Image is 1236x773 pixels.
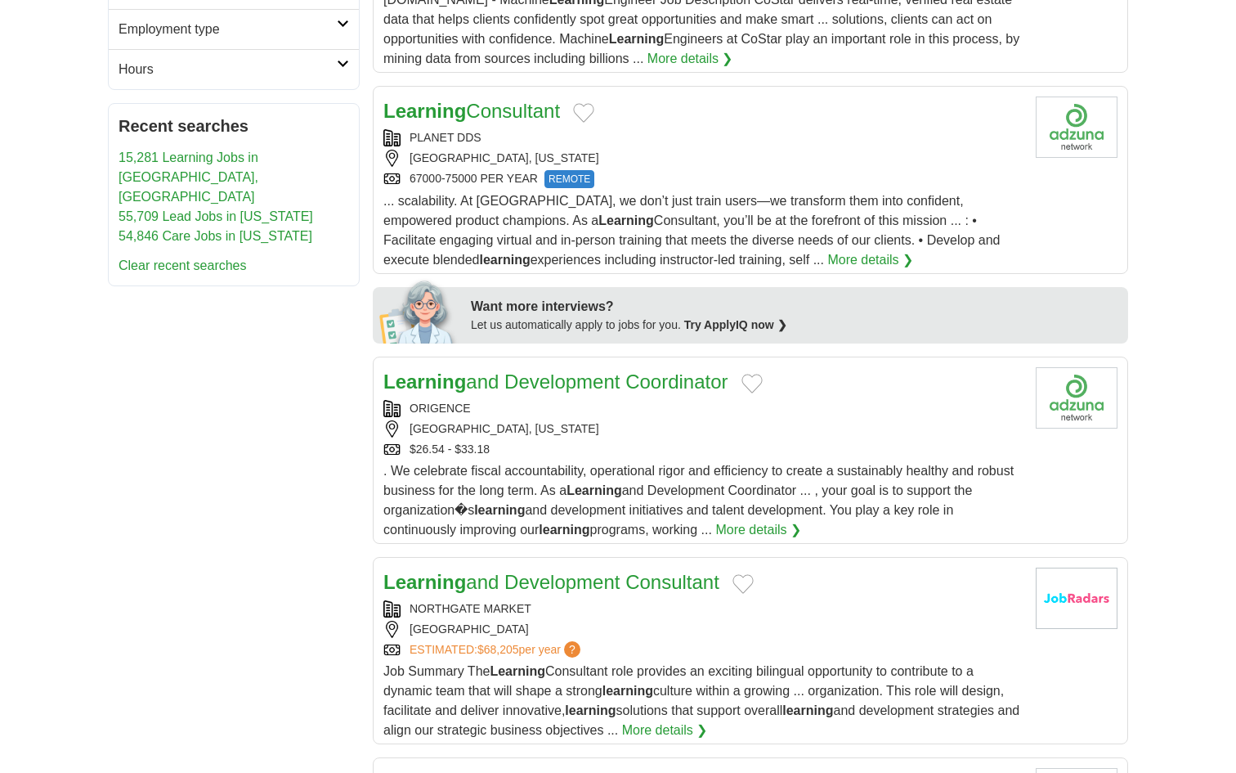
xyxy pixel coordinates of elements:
a: Learningand Development Coordinator [383,371,728,393]
a: Learningand Development Consultant [383,571,719,593]
strong: Learning [383,571,466,593]
div: Want more interviews? [471,297,1118,317]
h2: Hours [119,60,337,79]
strong: Learning [566,483,622,497]
a: Hours [109,49,359,89]
span: . We celebrate fiscal accountability, operational rigor and efficiency to create a sustainably he... [383,464,1014,537]
div: ORIGENCE [383,400,1023,417]
img: Company logo [1036,367,1117,429]
strong: Learning [598,213,654,227]
div: NORTHGATE MARKET [383,600,1023,618]
strong: Learning [490,664,545,678]
strong: learning [479,253,530,267]
span: REMOTE [544,170,594,188]
strong: Learning [609,32,665,46]
div: [GEOGRAPHIC_DATA], [US_STATE] [383,420,1023,438]
div: PLANET DDS [383,129,1023,146]
a: 15,281 Learning Jobs in [GEOGRAPHIC_DATA], [GEOGRAPHIC_DATA] [119,151,258,204]
a: More details ❯ [622,721,708,740]
strong: learning [782,703,833,717]
a: More details ❯ [647,49,733,69]
a: ESTIMATED:$68,205per year? [410,641,584,658]
a: Employment type [109,9,359,49]
a: 55,709 Lead Jobs in [US_STATE] [119,209,313,223]
div: 67000-75000 PER YEAR [383,170,1023,188]
a: LearningConsultant [383,100,560,122]
div: [GEOGRAPHIC_DATA] [383,621,1023,638]
h2: Employment type [119,20,337,39]
strong: learning [602,684,653,698]
span: ? [564,641,580,658]
div: $26.54 - $33.18 [383,441,1023,458]
h2: Recent searches [119,114,349,138]
span: $68,205 [477,643,519,656]
button: Add to favorite jobs [732,574,754,594]
strong: learning [565,703,616,717]
img: apply-iq-scientist.png [379,278,459,344]
strong: Learning [383,100,466,122]
span: Job Summary The Consultant role provides an exciting bilingual opportunity to contribute to a dyn... [383,664,1019,737]
button: Add to favorite jobs [573,103,594,123]
a: Clear recent searches [119,258,247,272]
strong: learning [539,523,589,537]
img: Company logo [1036,568,1117,629]
strong: learning [474,503,525,517]
div: Let us automatically apply to jobs for you. [471,317,1118,334]
button: Add to favorite jobs [741,374,763,393]
a: More details ❯ [827,250,913,270]
a: More details ❯ [715,520,801,540]
span: ... scalability. At [GEOGRAPHIC_DATA], we don’t just train users—we transform them into confident... [383,194,1000,267]
div: [GEOGRAPHIC_DATA], [US_STATE] [383,150,1023,167]
img: Company logo [1036,97,1117,158]
strong: Learning [383,371,466,393]
a: 54,846 Care Jobs in [US_STATE] [119,229,312,243]
a: Try ApplyIQ now ❯ [684,318,787,331]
